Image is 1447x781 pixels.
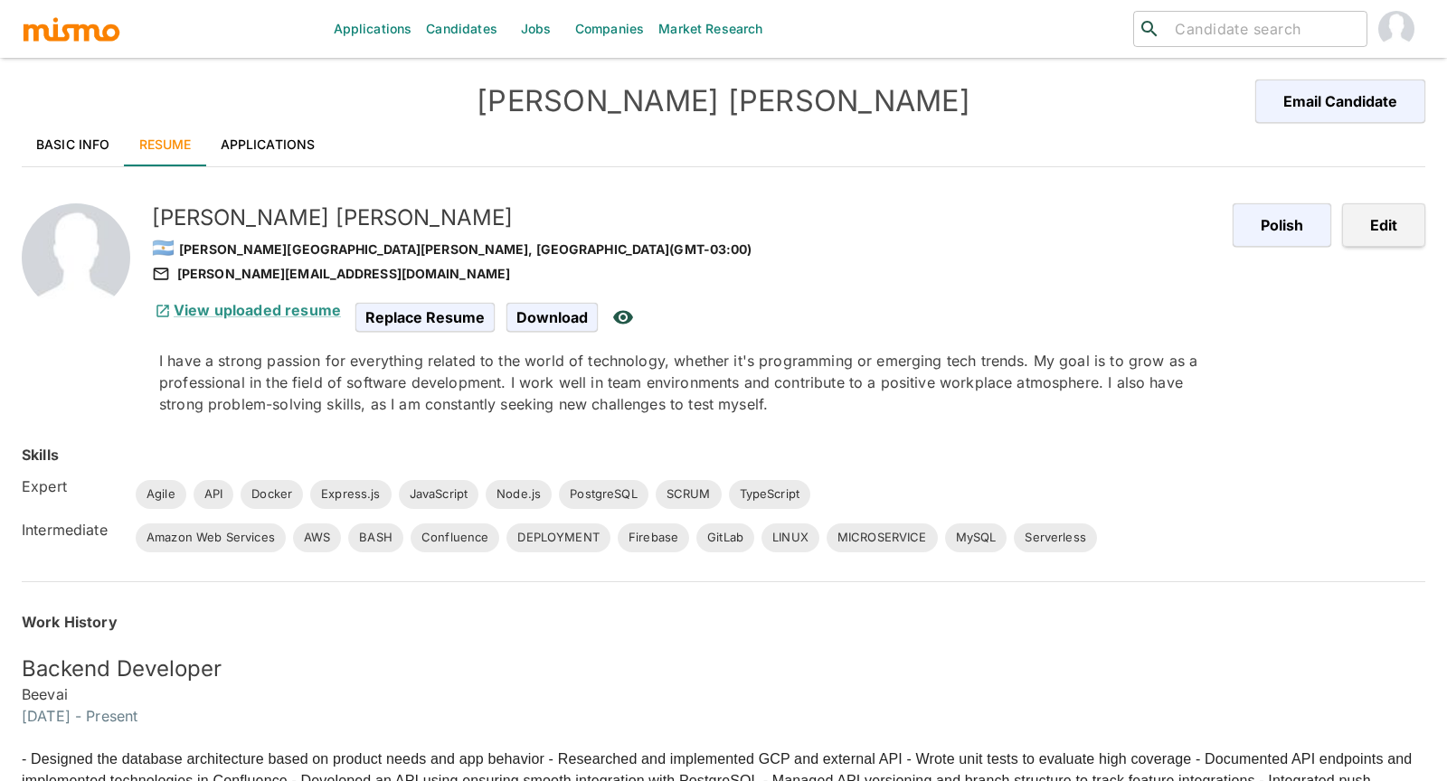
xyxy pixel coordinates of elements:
[1255,80,1425,123] button: Email Candidate
[152,232,1218,263] div: [PERSON_NAME][GEOGRAPHIC_DATA][PERSON_NAME], [GEOGRAPHIC_DATA] (GMT-03:00)
[1342,203,1425,247] button: Edit
[729,485,811,503] span: TypeScript
[136,529,286,547] span: Amazon Web Services
[506,529,610,547] span: DEPLOYMENT
[293,529,341,547] span: AWS
[945,529,1007,547] span: MySQL
[194,485,233,503] span: API
[206,123,330,166] a: Applications
[22,444,59,466] h6: Skills
[125,123,206,166] a: Resume
[22,705,1425,727] h6: [DATE] - Present
[618,529,689,547] span: Firebase
[1378,11,1414,47] img: Carmen Vilachá
[486,485,552,503] span: Node.js
[22,519,121,541] h6: Intermediate
[22,475,121,497] h6: Expert
[411,529,500,547] span: Confluence
[136,485,186,503] span: Agile
[1014,529,1097,547] span: Serverless
[1233,203,1331,247] button: Polish
[310,485,392,503] span: Express.js
[696,529,754,547] span: GitLab
[159,350,1218,415] div: I have a strong passion for everything related to the world of technology, whether it's programmi...
[506,308,598,324] a: Download
[506,303,598,332] span: Download
[559,485,648,503] span: PostgreSQL
[22,611,1425,633] h6: Work History
[152,237,175,259] span: 🇦🇷
[827,529,938,547] span: MICROSERVICE
[656,485,722,503] span: SCRUM
[241,485,303,503] span: Docker
[761,529,819,547] span: LINUX
[22,654,1425,683] h5: Backend Developer
[355,303,495,332] span: Replace Resume
[373,83,1074,119] h4: [PERSON_NAME] [PERSON_NAME]
[152,263,1218,285] div: [PERSON_NAME][EMAIL_ADDRESS][DOMAIN_NAME]
[152,203,1218,232] h5: [PERSON_NAME] [PERSON_NAME]
[1168,16,1359,42] input: Candidate search
[399,485,479,503] span: JavaScript
[22,683,1425,705] h6: Beevai
[22,203,130,312] img: 2Q==
[152,301,341,319] a: View uploaded resume
[348,529,403,547] span: BASH
[22,123,125,166] a: Basic Info
[22,15,121,42] img: logo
